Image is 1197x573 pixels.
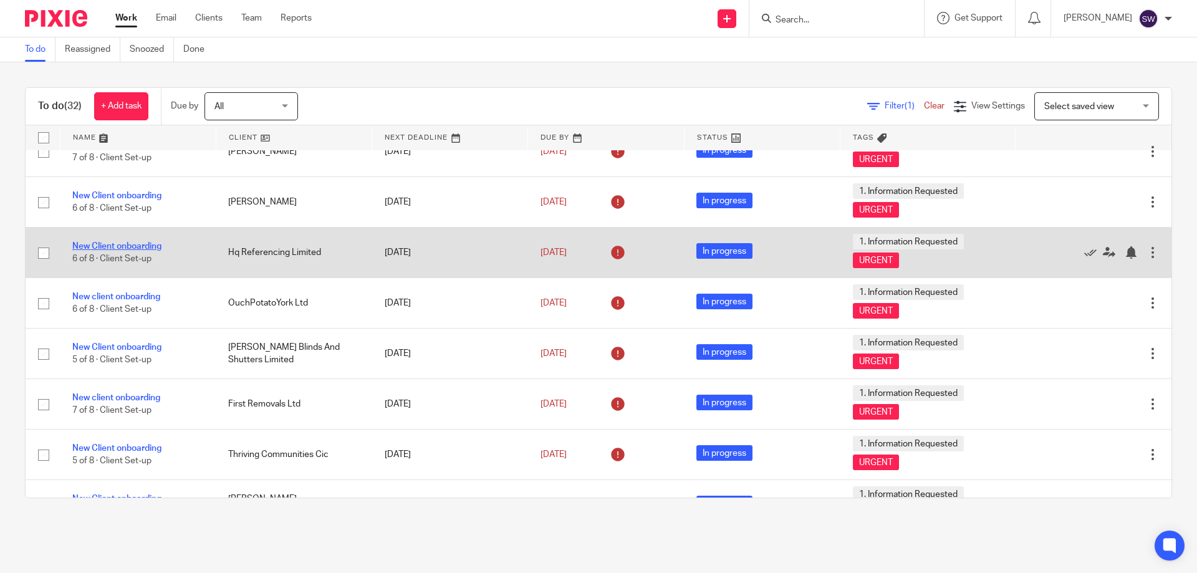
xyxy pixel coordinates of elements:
[171,100,198,112] p: Due by
[72,456,151,465] span: 5 of 8 · Client Set-up
[130,37,174,62] a: Snoozed
[853,234,964,249] span: 1. Information Requested
[853,303,899,319] span: URGENT
[853,436,964,451] span: 1. Information Requested
[25,10,87,27] img: Pixie
[696,445,752,461] span: In progress
[195,12,223,24] a: Clients
[1084,246,1103,259] a: Mark as done
[954,14,1002,22] span: Get Support
[38,100,82,113] h1: To do
[372,430,528,480] td: [DATE]
[216,329,372,379] td: [PERSON_NAME] Blinds And Shutters Limited
[853,385,964,401] span: 1. Information Requested
[853,354,899,369] span: URGENT
[72,444,161,453] a: New Client onboarding
[65,37,120,62] a: Reassigned
[541,299,567,307] span: [DATE]
[696,395,752,410] span: In progress
[216,430,372,480] td: Thriving Communities Cic
[216,480,372,531] td: [PERSON_NAME] [PERSON_NAME]
[72,153,151,162] span: 7 of 8 · Client Set-up
[216,278,372,329] td: OuchPotatoYork Ltd
[541,248,567,257] span: [DATE]
[1044,102,1114,111] span: Select saved view
[72,305,151,314] span: 6 of 8 · Client Set-up
[853,253,899,268] span: URGENT
[1138,9,1158,29] img: svg%3E
[281,12,312,24] a: Reports
[905,102,915,110] span: (1)
[853,202,899,218] span: URGENT
[72,191,161,200] a: New Client onboarding
[214,102,224,111] span: All
[372,329,528,379] td: [DATE]
[72,292,160,301] a: New client onboarding
[541,349,567,358] span: [DATE]
[64,101,82,111] span: (32)
[696,344,752,360] span: In progress
[372,127,528,177] td: [DATE]
[183,37,214,62] a: Done
[72,355,151,364] span: 5 of 8 · Client Set-up
[25,37,55,62] a: To do
[216,379,372,430] td: First Removals Ltd
[72,343,161,352] a: New Client onboarding
[372,177,528,228] td: [DATE]
[853,486,964,502] span: 1. Information Requested
[541,400,567,408] span: [DATE]
[853,183,964,199] span: 1. Information Requested
[853,152,899,167] span: URGENT
[72,254,151,263] span: 6 of 8 · Client Set-up
[241,12,262,24] a: Team
[696,496,752,511] span: In progress
[72,494,161,503] a: New Client onboarding
[541,147,567,156] span: [DATE]
[94,92,148,120] a: + Add task
[885,102,924,110] span: Filter
[372,278,528,329] td: [DATE]
[541,198,567,206] span: [DATE]
[853,455,899,470] span: URGENT
[853,284,964,300] span: 1. Information Requested
[216,228,372,278] td: Hq Referencing Limited
[72,393,160,402] a: New client onboarding
[541,450,567,459] span: [DATE]
[156,12,176,24] a: Email
[372,480,528,531] td: [DATE]
[774,15,887,26] input: Search
[72,242,161,251] a: New Client onboarding
[696,294,752,309] span: In progress
[72,406,151,415] span: 7 of 8 · Client Set-up
[696,243,752,259] span: In progress
[924,102,945,110] a: Clear
[696,193,752,208] span: In progress
[372,228,528,278] td: [DATE]
[1064,12,1132,24] p: [PERSON_NAME]
[372,379,528,430] td: [DATE]
[216,177,372,228] td: [PERSON_NAME]
[115,12,137,24] a: Work
[853,404,899,420] span: URGENT
[853,335,964,350] span: 1. Information Requested
[216,127,372,177] td: [PERSON_NAME]
[72,204,151,213] span: 6 of 8 · Client Set-up
[853,134,874,141] span: Tags
[971,102,1025,110] span: View Settings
